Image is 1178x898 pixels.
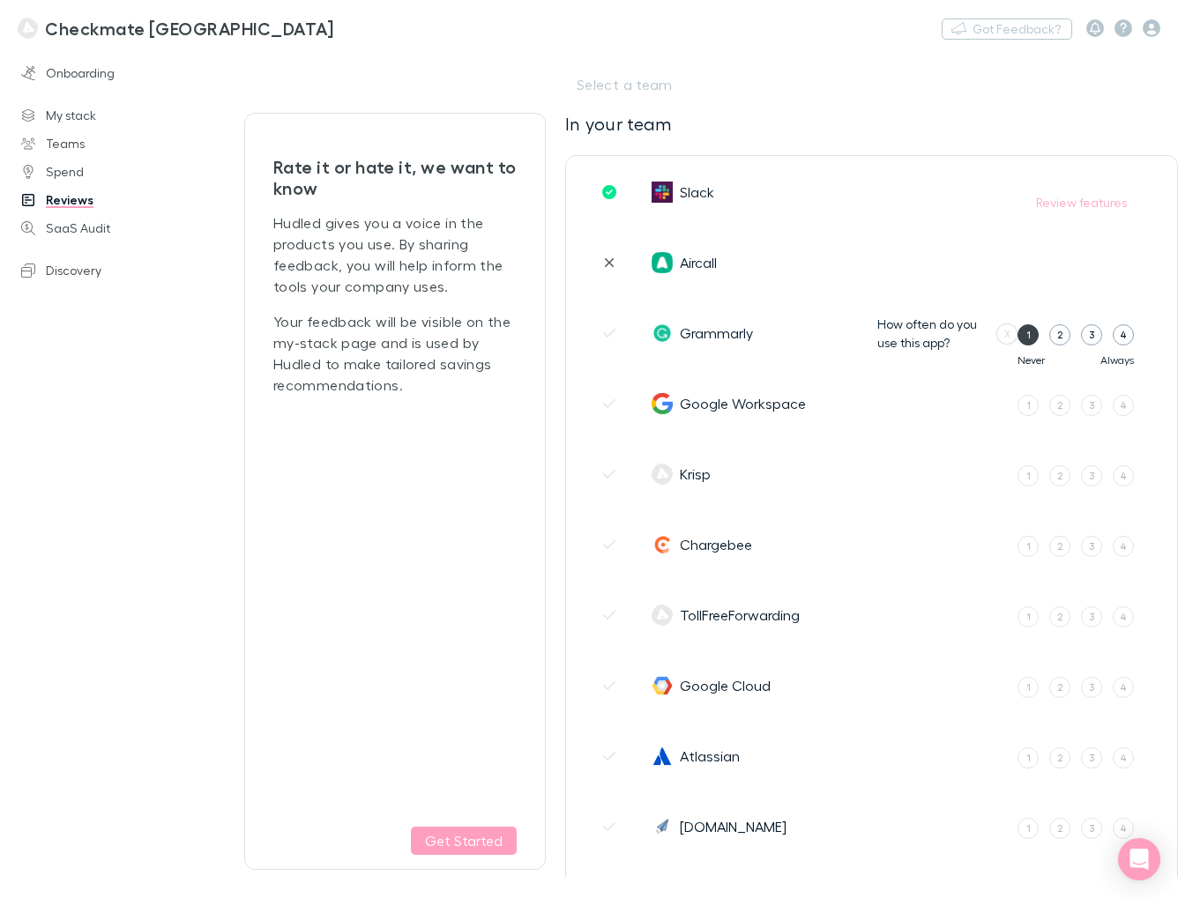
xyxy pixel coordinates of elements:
div: 3 [1089,750,1095,765]
img: Google Workspace's Logo [652,393,673,414]
h2: In your team [565,113,918,134]
span: Grammarly [680,323,753,344]
div: 1 [1026,679,1031,694]
img: Slack's Logo [652,182,673,203]
div: 4 [1120,609,1127,624]
div: 1 [1026,327,1031,342]
a: SaaS Audit [4,214,212,242]
span: [DOMAIN_NAME] [680,816,787,837]
img: Checkmate New Zealand's Logo [18,18,38,39]
div: 2 [1057,538,1062,553]
div: X [1004,326,1010,341]
div: 1 [1026,538,1031,553]
a: Spend [4,158,212,186]
span: Google Cloud [680,675,771,696]
div: 3 [1089,820,1095,835]
span: Google Workspace [680,393,806,414]
div: 4 [1120,679,1127,694]
div: 3 [1089,609,1095,624]
button: Review features [1025,192,1137,213]
div: 3 [1089,679,1095,694]
p: Hudled gives you a voice in the products you use. By sharing feedback, you will help inform the t... [273,212,517,297]
div: 4 [1120,538,1127,553]
div: 3 [1089,327,1095,342]
a: Teams [4,130,212,158]
div: Select a team [577,74,1167,95]
span: Never [1018,353,1046,368]
div: 4 [1120,397,1127,412]
span: Aircall [680,252,717,273]
div: 3 [1089,538,1095,553]
img: Chargebee's Logo [652,534,673,555]
img: Atlassian's Logo [652,746,673,767]
a: Checkmate [GEOGRAPHIC_DATA] [7,7,345,49]
div: 1 [1026,397,1031,412]
span: Krisp [680,464,711,485]
span: Chargebee [680,534,752,555]
div: Open Intercom Messenger [1118,838,1160,880]
a: Onboarding [4,59,212,87]
span: Slack [680,182,714,203]
span: TollFreeForwarding [680,605,800,626]
div: 4 [1120,468,1127,483]
a: My stack [4,101,212,130]
h3: Checkmate [GEOGRAPHIC_DATA] [45,18,333,39]
img: APITemplate.io's Logo [652,816,673,837]
div: 3 [1089,397,1095,412]
div: 1 [1026,468,1031,483]
div: 4 [1120,820,1127,835]
div: 4 [1120,327,1127,342]
div: 1 [1026,750,1031,765]
div: 4 [1120,750,1127,765]
div: 3 [1089,468,1095,483]
img: Aircall's Logo [652,252,673,273]
div: 2 [1057,750,1062,765]
button: Got Feedback? [942,19,1072,40]
div: 2 [1057,327,1062,342]
div: 2 [1057,609,1062,624]
div: 1 [1026,609,1031,624]
div: 2 [1057,468,1062,483]
span: Always [1100,353,1134,368]
a: Reviews [4,186,212,214]
div: 2 [1057,820,1062,835]
button: Get Started [411,827,517,855]
div: 2 [1057,679,1062,694]
img: Google Cloud's Logo [652,675,673,696]
div: I don't have access [996,322,1018,345]
p: Your feedback will be visible on the my-stack page and is used by Hudled to make tailored savings... [273,311,517,396]
img: Grammarly's Logo [652,323,673,344]
img: Krisp's Logo [652,464,673,485]
h3: Rate it or hate it, we want to know [273,156,517,198]
div: 1 [1026,820,1031,835]
button: Select a team [565,71,1178,99]
span: How often do you use this app? [877,315,982,352]
span: Atlassian [680,746,740,767]
a: Discovery [4,256,212,285]
img: TollFreeForwarding's Logo [652,605,673,626]
div: 2 [1057,397,1062,412]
